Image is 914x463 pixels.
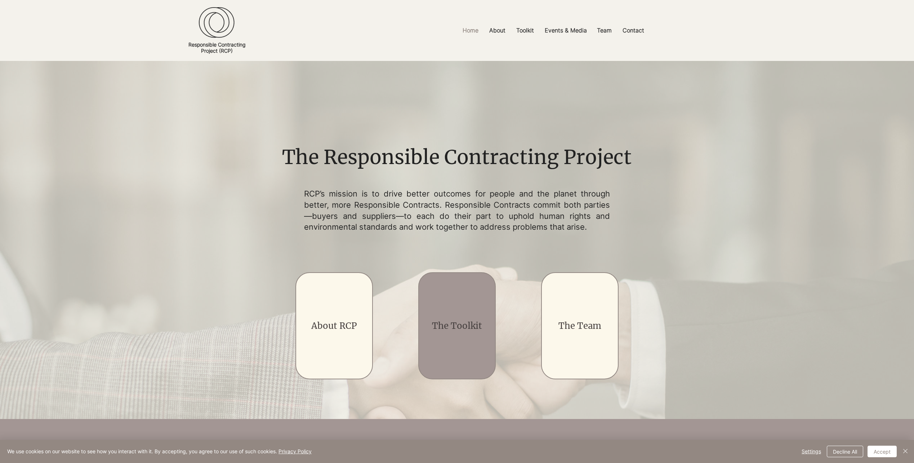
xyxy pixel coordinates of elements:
[278,448,312,454] a: Privacy Policy
[277,144,637,171] h1: The Responsible Contracting Project
[311,320,357,331] a: About RCP
[304,188,610,233] p: RCP’s mission is to drive better outcomes for people and the planet through better, more Responsi...
[593,22,615,39] p: Team
[511,22,539,39] a: Toolkit
[868,446,897,457] button: Accept
[558,320,601,331] a: The Team
[592,22,617,39] a: Team
[459,22,482,39] p: Home
[7,448,312,455] span: We use cookies on our website to see how you interact with it. By accepting, you agree to our use...
[513,22,538,39] p: Toolkit
[802,446,821,457] span: Settings
[541,22,590,39] p: Events & Media
[901,447,910,455] img: Close
[827,446,863,457] button: Decline All
[432,320,482,331] a: The Toolkit
[188,41,245,54] a: Responsible ContractingProject (RCP)
[486,22,509,39] p: About
[617,22,650,39] a: Contact
[457,22,484,39] a: Home
[539,22,592,39] a: Events & Media
[901,446,910,457] button: Close
[484,22,511,39] a: About
[619,22,648,39] p: Contact
[370,22,736,39] nav: Site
